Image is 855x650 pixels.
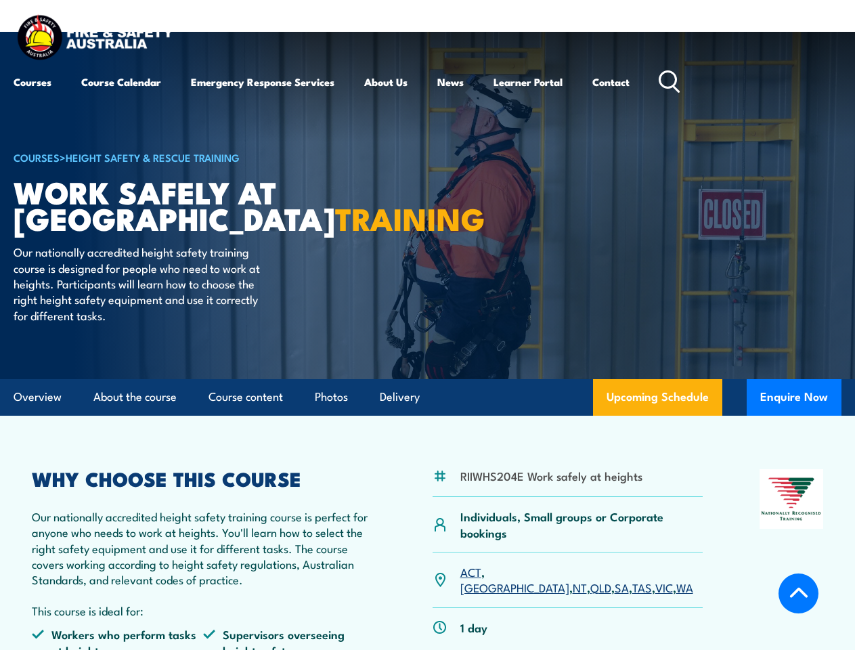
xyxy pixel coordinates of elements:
h1: Work Safely at [GEOGRAPHIC_DATA] [14,178,348,231]
a: Contact [592,66,630,98]
a: NT [573,579,587,595]
a: Course Calendar [81,66,161,98]
li: RIIWHS204E Work safely at heights [460,468,642,483]
a: [GEOGRAPHIC_DATA] [460,579,569,595]
p: 1 day [460,620,487,635]
h2: WHY CHOOSE THIS COURSE [32,469,375,487]
p: This course is ideal for: [32,603,375,618]
a: WA [676,579,693,595]
a: Upcoming Schedule [593,379,722,416]
a: About the course [93,379,177,415]
a: SA [615,579,629,595]
a: Photos [315,379,348,415]
a: QLD [590,579,611,595]
a: Delivery [380,379,420,415]
a: Overview [14,379,62,415]
p: Our nationally accredited height safety training course is designed for people who need to work a... [14,244,261,323]
a: VIC [655,579,673,595]
a: Learner Portal [494,66,563,98]
a: COURSES [14,150,60,165]
p: , , , , , , , [460,564,703,596]
img: Nationally Recognised Training logo. [760,469,823,529]
a: Courses [14,66,51,98]
h6: > [14,149,348,165]
strong: TRAINING [335,194,485,241]
a: Course content [209,379,283,415]
a: About Us [364,66,408,98]
p: Our nationally accredited height safety training course is perfect for anyone who needs to work a... [32,508,375,588]
a: TAS [632,579,652,595]
a: Height Safety & Rescue Training [66,150,240,165]
a: ACT [460,563,481,580]
a: Emergency Response Services [191,66,334,98]
p: Individuals, Small groups or Corporate bookings [460,508,703,540]
a: News [437,66,464,98]
button: Enquire Now [747,379,841,416]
